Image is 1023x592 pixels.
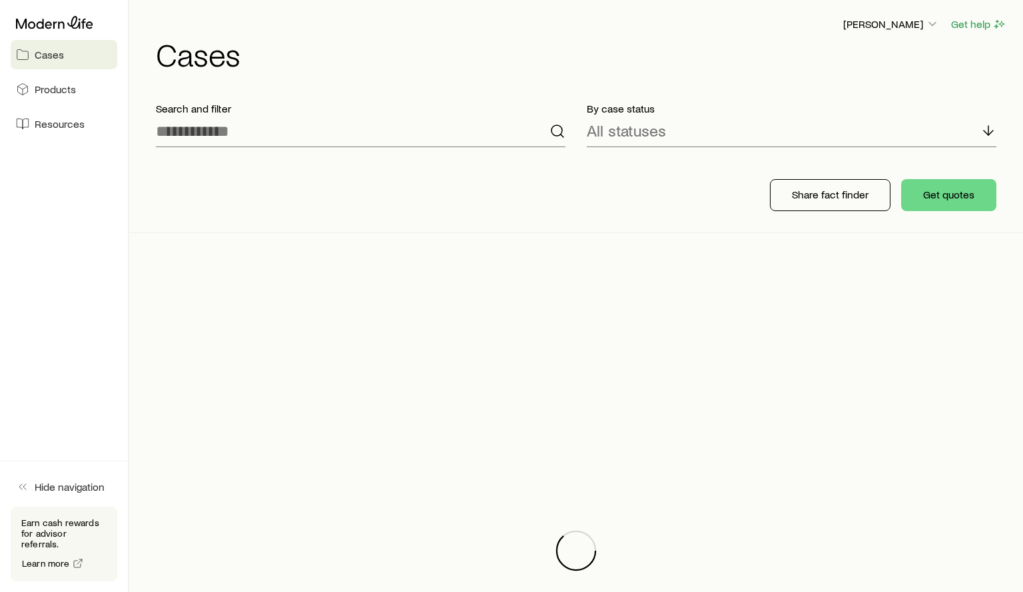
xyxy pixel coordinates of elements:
span: Cases [35,48,64,61]
button: Get help [950,17,1007,32]
a: Resources [11,109,117,139]
p: Share fact finder [792,188,868,201]
span: Products [35,83,76,96]
button: [PERSON_NAME] [843,17,940,33]
p: All statuses [587,121,666,140]
button: Get quotes [901,179,996,211]
a: Cases [11,40,117,69]
span: Learn more [22,559,70,568]
p: [PERSON_NAME] [843,17,939,31]
h1: Cases [156,38,1007,70]
div: Earn cash rewards for advisor referrals.Learn more [11,507,117,581]
a: Products [11,75,117,104]
button: Share fact finder [770,179,890,211]
p: Search and filter [156,102,565,115]
p: Earn cash rewards for advisor referrals. [21,517,107,549]
span: Hide navigation [35,480,105,493]
p: By case status [587,102,996,115]
button: Hide navigation [11,472,117,501]
span: Resources [35,117,85,131]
